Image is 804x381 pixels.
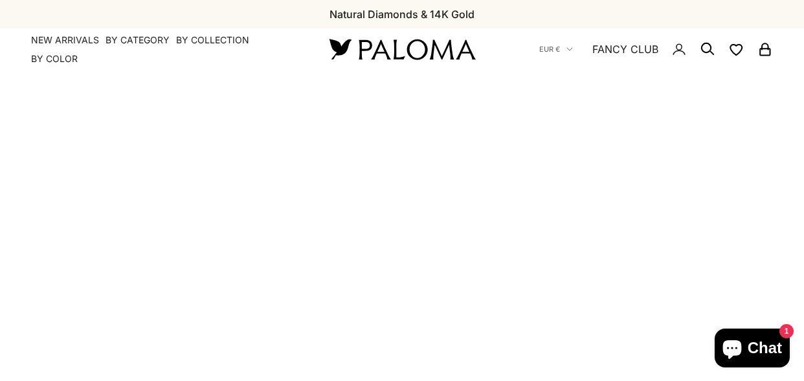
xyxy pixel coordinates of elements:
[31,34,298,65] nav: Primary navigation
[31,34,99,47] a: NEW ARRIVALS
[539,28,773,70] nav: Secondary navigation
[539,43,560,55] span: EUR €
[106,34,170,47] summary: By Category
[539,43,573,55] button: EUR €
[329,6,475,23] p: Natural Diamonds & 14K Gold
[592,41,658,58] a: FANCY CLUB
[31,52,78,65] summary: By Color
[176,34,249,47] summary: By Collection
[711,329,794,371] inbox-online-store-chat: Shopify online store chat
